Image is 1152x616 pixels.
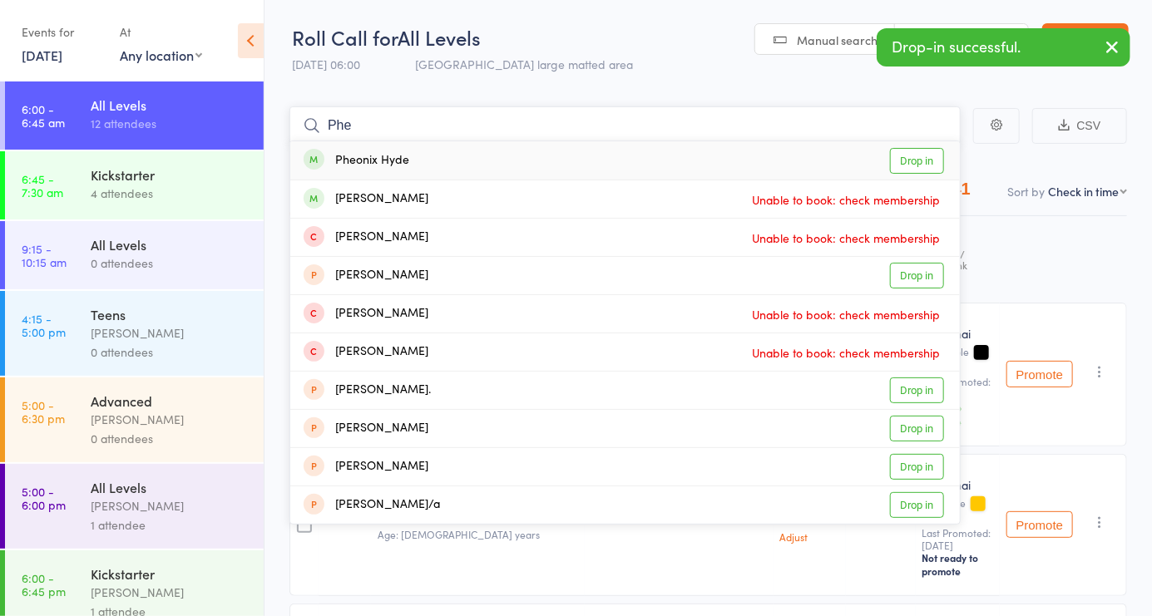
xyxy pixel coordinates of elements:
div: Kickstarter [91,564,250,583]
div: Events for [22,18,103,46]
div: [PERSON_NAME] [304,304,428,323]
div: [PERSON_NAME]. [304,381,431,400]
div: [PERSON_NAME] [304,342,428,362]
div: [PERSON_NAME] [304,457,428,476]
button: CSV [1032,108,1127,144]
a: Drop in [890,377,944,403]
a: 5:00 -6:00 pmAll Levels[PERSON_NAME]1 attendee [5,464,264,549]
time: 6:00 - 6:45 am [22,102,65,129]
span: Unable to book: check membership [748,302,944,327]
time: 6:45 - 7:30 am [22,172,63,199]
div: 0 attendees [91,342,250,362]
time: 5:00 - 6:30 pm [22,398,65,425]
div: [PERSON_NAME] [304,190,428,209]
time: 6:00 - 6:45 pm [22,571,66,598]
div: Advanced [91,392,250,410]
span: Unable to book: check membership [748,187,944,212]
div: Kickstarter [91,165,250,184]
div: [PERSON_NAME] [91,323,250,342]
div: All Levels [91,235,250,254]
div: [PERSON_NAME]/a [304,495,440,515]
time: 5:00 - 6:00 pm [22,485,66,511]
span: [GEOGRAPHIC_DATA] large matted area [415,56,633,72]
a: Drop in [890,148,944,174]
span: All Levels [398,23,481,51]
a: Drop in [890,454,944,480]
div: [PERSON_NAME] [304,266,428,285]
div: [PERSON_NAME] [91,410,250,429]
span: Roll Call for [292,23,398,51]
a: Drop in [890,416,944,441]
a: 4:15 -5:00 pmTeens[PERSON_NAME]0 attendees [5,291,264,376]
span: Manual search [797,32,878,48]
a: 5:00 -6:30 pmAdvanced[PERSON_NAME]0 attendees [5,377,264,462]
small: Last Promoted: [DATE] [922,527,993,551]
div: Check in time [1048,183,1119,200]
time: 9:15 - 10:15 am [22,242,67,269]
input: Search by name [289,106,961,145]
time: 4:15 - 5:00 pm [22,312,66,338]
div: 4 attendees [91,184,250,203]
a: Exit roll call [1042,23,1129,57]
div: 12 attendees [91,114,250,133]
label: Sort by [1007,183,1045,200]
div: [PERSON_NAME] [304,419,428,438]
a: 6:00 -6:45 amAll Levels12 attendees [5,81,264,150]
span: Age: [DEMOGRAPHIC_DATA] years [378,527,540,541]
div: At [120,18,202,46]
a: 9:15 -10:15 amAll Levels0 attendees [5,221,264,289]
span: [DATE] 06:00 [292,56,360,72]
div: [PERSON_NAME] [91,496,250,515]
div: All Levels [91,478,250,496]
span: Unable to book: check membership [748,340,944,365]
a: [DATE] [22,46,62,64]
div: Any location [120,46,202,64]
a: Drop in [890,492,944,518]
button: Promote [1006,511,1073,538]
a: 6:45 -7:30 amKickstarter4 attendees [5,151,264,219]
a: Show more [780,514,839,525]
span: Unable to book: check membership [748,225,944,250]
div: Not ready to promote [922,551,993,578]
div: [PERSON_NAME] [304,228,428,247]
button: Promote [1006,361,1073,387]
div: All Levels [91,96,250,114]
div: 0 attendees [91,254,250,273]
div: 0 attendees [91,429,250,448]
a: Adjust [780,531,839,542]
a: Drop in [890,263,944,288]
div: 1 attendee [91,515,250,535]
div: $45.00 [780,476,839,542]
div: [PERSON_NAME] [91,583,250,602]
div: Drop-in successful. [877,28,1130,67]
div: Pheonix Hyde [304,151,409,170]
div: Teens [91,305,250,323]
